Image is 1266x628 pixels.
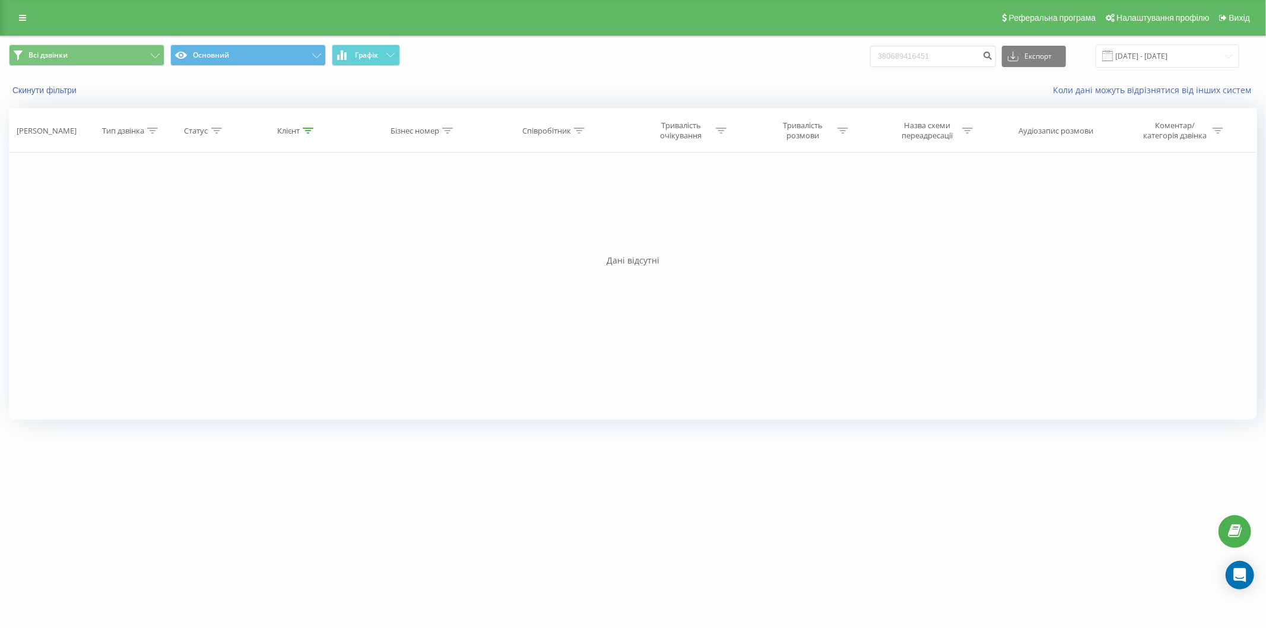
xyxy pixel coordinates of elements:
[870,46,996,67] input: Пошук за номером
[649,120,713,141] div: Тривалість очікування
[896,120,959,141] div: Назва схеми переадресації
[17,126,77,136] div: [PERSON_NAME]
[28,50,68,60] span: Всі дзвінки
[1002,46,1066,67] button: Експорт
[102,126,144,136] div: Тип дзвінка
[1140,120,1210,141] div: Коментар/категорія дзвінка
[391,126,439,136] div: Бізнес номер
[185,126,208,136] div: Статус
[9,85,83,96] button: Скинути фільтри
[332,45,400,66] button: Графік
[9,45,164,66] button: Всі дзвінки
[9,255,1257,267] div: Дані відсутні
[1053,84,1257,96] a: Коли дані можуть відрізнятися вiд інших систем
[1116,13,1209,23] span: Налаштування профілю
[522,126,571,136] div: Співробітник
[355,51,378,59] span: Графік
[771,120,835,141] div: Тривалість розмови
[1009,13,1096,23] span: Реферальна програма
[1018,126,1093,136] div: Аудіозапис розмови
[1226,561,1254,589] div: Open Intercom Messenger
[1229,13,1250,23] span: Вихід
[170,45,326,66] button: Основний
[277,126,300,136] div: Клієнт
